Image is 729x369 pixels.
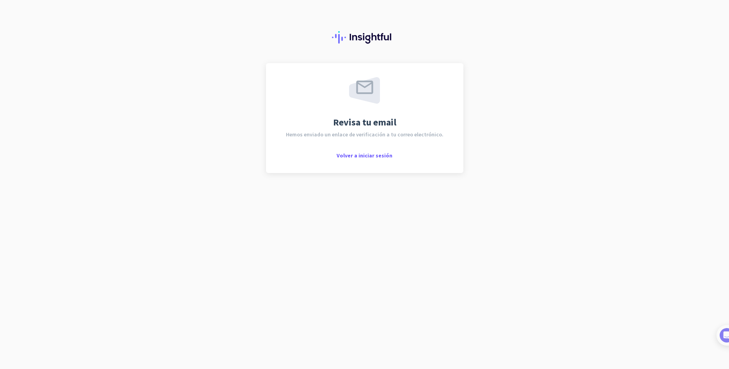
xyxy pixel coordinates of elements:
span: Volver a iniciar sesión [337,152,392,159]
img: Insightful [332,31,397,44]
img: email-sent [349,77,380,104]
span: Revisa tu email [333,118,396,127]
span: Hemos enviado un enlace de verificación a tu correo electrónico. [286,132,443,137]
